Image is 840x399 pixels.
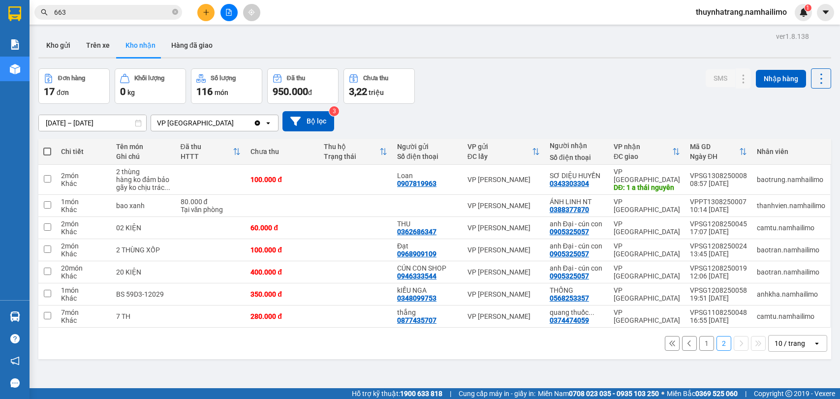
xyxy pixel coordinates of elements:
[459,388,535,399] span: Cung cấp máy in - giấy in:
[614,198,680,214] div: VP [GEOGRAPHIC_DATA]
[614,220,680,236] div: VP [GEOGRAPHIC_DATA]
[813,339,821,347] svg: open
[61,316,106,324] div: Khác
[690,180,747,187] div: 08:57 [DATE]
[589,308,594,316] span: ...
[550,264,604,272] div: anh Đại - cún con
[614,153,672,160] div: ĐC giao
[699,336,714,351] button: 1
[757,148,825,155] div: Nhân viên
[61,264,106,272] div: 20 món
[250,290,314,298] div: 350.000 đ
[538,388,659,399] span: Miền Nam
[10,356,20,366] span: notification
[690,228,747,236] div: 17:07 [DATE]
[61,272,106,280] div: Khác
[695,390,738,398] strong: 0369 525 060
[61,250,106,258] div: Khác
[172,9,178,15] span: close-circle
[116,312,171,320] div: 7 TH
[550,153,604,161] div: Số điện thoại
[61,180,106,187] div: Khác
[273,86,308,97] span: 950.000
[349,86,367,97] span: 3,22
[61,308,106,316] div: 7 món
[817,4,834,21] button: caret-down
[343,68,415,104] button: Chưa thu3,22 triệu
[181,198,241,206] div: 80.000 đ
[799,8,808,17] img: icon-new-feature
[264,119,272,127] svg: open
[550,180,589,187] div: 0343303304
[397,172,458,180] div: Loan
[39,115,146,131] input: Select a date range.
[690,153,739,160] div: Ngày ĐH
[61,148,106,155] div: Chi tiết
[250,246,314,254] div: 100.000 đ
[757,202,825,210] div: thanhvien.namhailimo
[157,118,234,128] div: VP [GEOGRAPHIC_DATA]
[61,294,106,302] div: Khác
[115,68,186,104] button: Khối lượng0kg
[756,70,806,88] button: Nhập hàng
[225,9,232,16] span: file-add
[163,33,220,57] button: Hàng đã giao
[467,153,532,160] div: ĐC lấy
[550,286,604,294] div: THỐNG
[41,9,48,16] span: search
[467,246,540,254] div: VP [PERSON_NAME]
[397,220,458,228] div: THU
[197,4,215,21] button: plus
[690,316,747,324] div: 16:55 [DATE]
[134,75,164,82] div: Khối lượng
[38,33,78,57] button: Kho gửi
[690,198,747,206] div: VPPT1308250007
[243,4,260,21] button: aim
[116,202,171,210] div: bao xanh
[324,143,379,151] div: Thu hộ
[550,250,589,258] div: 0905325057
[745,388,747,399] span: |
[116,168,171,176] div: 2 thùng
[116,153,171,160] div: Ghi chú
[397,308,458,316] div: thắng
[805,4,811,11] sup: 1
[614,184,680,191] div: DĐ: 1 a thái nguyên
[250,268,314,276] div: 400.000 đ
[688,6,795,18] span: thuynhatrang.namhailimo
[172,8,178,17] span: close-circle
[569,390,659,398] strong: 0708 023 035 - 0935 103 250
[550,308,604,316] div: quang thuốc 0708001532
[267,68,339,104] button: Đã thu950.000đ
[324,153,379,160] div: Trạng thái
[550,206,589,214] div: 0388377870
[120,86,125,97] span: 0
[116,176,171,191] div: hàng ko đảm bảo gãy ko chịu trách nhiệm
[215,89,228,96] span: món
[61,220,106,228] div: 2 món
[614,286,680,302] div: VP [GEOGRAPHIC_DATA]
[614,168,680,184] div: VP [GEOGRAPHIC_DATA]
[785,390,792,397] span: copyright
[10,64,20,74] img: warehouse-icon
[397,228,436,236] div: 0362686347
[127,89,135,96] span: kg
[287,75,305,82] div: Đã thu
[690,172,747,180] div: VPSG1308250008
[250,224,314,232] div: 60.000 đ
[690,206,747,214] div: 10:14 [DATE]
[400,390,442,398] strong: 1900 633 818
[757,176,825,184] div: baotrung.namhailimo
[250,176,314,184] div: 100.000 đ
[467,268,540,276] div: VP [PERSON_NAME]
[690,264,747,272] div: VPSG1208250019
[203,9,210,16] span: plus
[397,264,458,272] div: CÚN CON SHOP
[757,224,825,232] div: camtu.namhailimo
[661,392,664,396] span: ⚪️
[397,250,436,258] div: 0968909109
[10,334,20,343] span: question-circle
[319,139,392,165] th: Toggle SortBy
[690,308,747,316] div: VPSG1108250048
[8,6,21,21] img: logo-vxr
